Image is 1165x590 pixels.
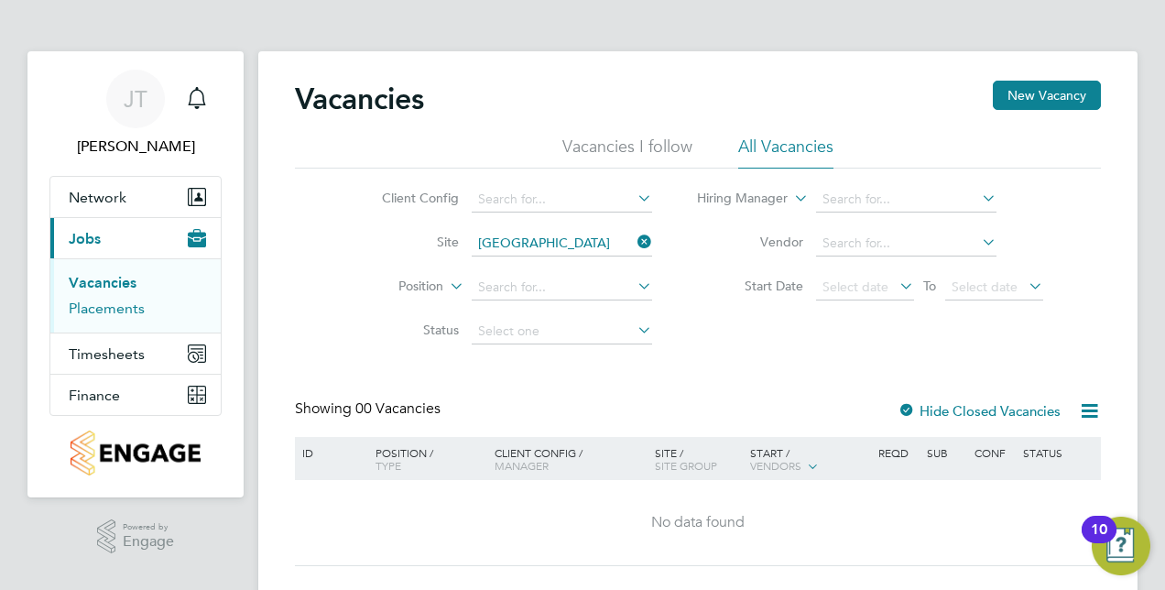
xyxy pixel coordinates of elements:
a: Vacancies [69,274,136,291]
label: Site [354,234,459,250]
li: All Vacancies [738,136,833,169]
span: 00 Vacancies [355,399,441,418]
button: Timesheets [50,333,221,374]
input: Search for... [472,187,652,213]
div: Sub [922,437,970,468]
span: Vendors [750,458,801,473]
input: Search for... [816,231,996,257]
input: Select one [472,319,652,344]
button: Open Resource Center, 10 new notifications [1092,517,1150,575]
span: Jobs [69,230,101,247]
span: Timesheets [69,345,145,363]
span: JT [124,87,147,111]
span: Manager [495,458,549,473]
input: Search for... [472,231,652,257]
a: Go to home page [49,431,222,475]
label: Client Config [354,190,459,206]
input: Search for... [472,275,652,300]
span: Type [376,458,401,473]
div: Jobs [50,258,221,333]
input: Search for... [816,187,996,213]
span: Engage [123,534,174,550]
div: Start / [746,437,874,483]
span: Powered by [123,519,174,535]
span: Select date [952,279,1018,295]
span: Site Group [655,458,717,473]
label: Start Date [698,278,803,294]
div: Status [1018,437,1098,468]
span: To [918,274,942,298]
label: Vendor [698,234,803,250]
span: Jake Thomas [49,136,222,158]
h2: Vacancies [295,81,424,117]
label: Hiring Manager [682,190,788,208]
label: Status [354,322,459,338]
button: New Vacancy [993,81,1101,110]
li: Vacancies I follow [562,136,692,169]
a: Placements [69,300,145,317]
div: Showing [295,399,444,419]
div: Site / [650,437,746,481]
div: No data found [298,513,1098,532]
span: Finance [69,387,120,404]
img: countryside-properties-logo-retina.png [71,431,200,475]
div: Reqd [874,437,921,468]
button: Network [50,177,221,217]
button: Jobs [50,218,221,258]
label: Hide Closed Vacancies [898,402,1061,420]
a: JT[PERSON_NAME] [49,70,222,158]
button: Finance [50,375,221,415]
nav: Main navigation [27,51,244,497]
span: Network [69,189,126,206]
div: Client Config / [490,437,650,481]
div: Position / [362,437,490,481]
div: 10 [1091,530,1107,553]
div: ID [298,437,362,468]
div: Conf [970,437,1018,468]
label: Position [338,278,443,296]
a: Powered byEngage [97,519,175,554]
span: Select date [822,279,888,295]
